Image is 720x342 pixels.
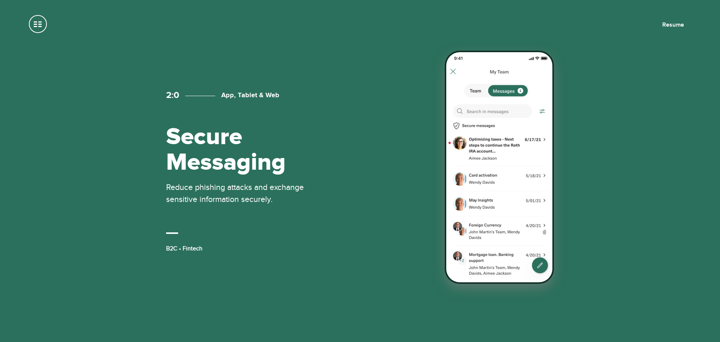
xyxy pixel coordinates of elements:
[166,181,316,205] p: Reduce phishing attacks and exchange sensitive information securely.
[166,245,202,252] span: B2C • Fintech
[135,54,585,289] a: 2:0 App, Tablet & Web Secure Messaging Reduce phishing attacks and exchange sensitive information...
[185,91,279,99] h3: App, Tablet & Web
[445,51,554,284] img: Expo
[166,90,179,101] span: 2:0
[662,21,684,29] a: Resume
[166,125,316,175] h2: Secure Messaging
